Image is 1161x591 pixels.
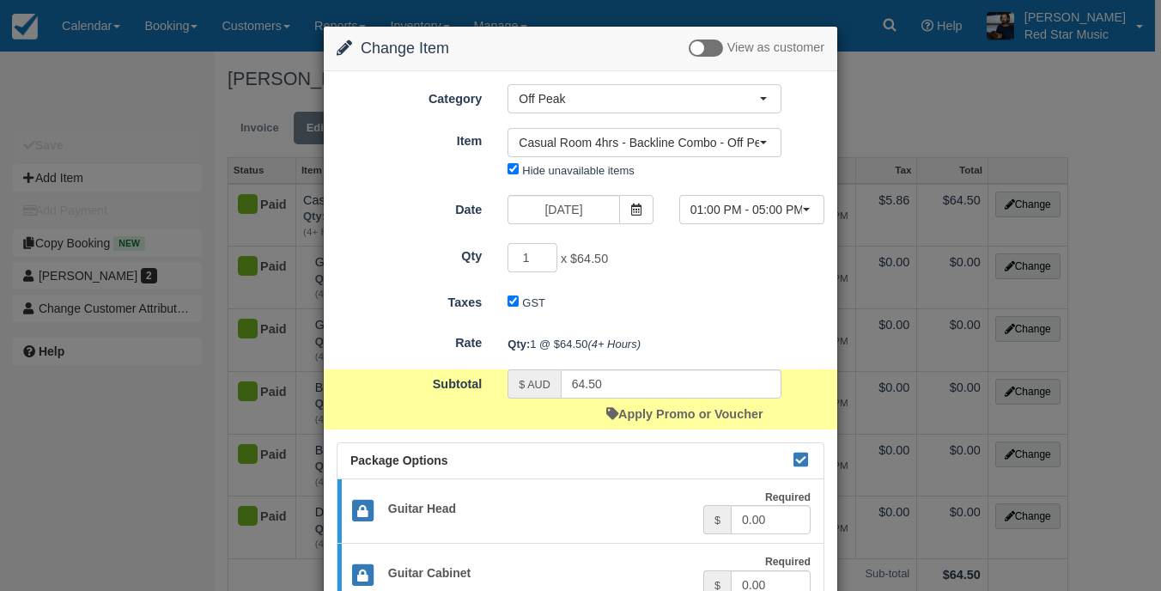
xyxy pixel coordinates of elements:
a: Apply Promo or Voucher [606,407,763,421]
h5: Guitar Head [375,503,703,515]
input: Qty [508,243,557,272]
label: Rate [324,328,495,352]
strong: Required [765,556,811,568]
small: $ AUD [519,379,550,391]
div: 1 @ $64.50 [495,330,837,358]
label: Subtotal [324,369,495,393]
label: Taxes [324,288,495,312]
button: Casual Room 4hrs - Backline Combo - Off Peak (3) [508,128,781,157]
strong: Qty [508,338,530,350]
h5: Guitar Cabinet [375,567,703,580]
label: Item [324,126,495,150]
span: Change Item [361,40,449,57]
span: View as customer [727,41,824,55]
label: Date [324,195,495,219]
strong: Required [765,491,811,503]
small: $ [714,515,720,527]
label: Qty [324,241,495,265]
label: Hide unavailable items [522,164,634,177]
span: x $64.50 [561,253,608,266]
label: GST [522,296,545,309]
button: 01:00 PM - 05:00 PM [679,195,824,224]
label: Category [324,84,495,108]
span: Package Options [350,454,448,467]
em: (4+ Hours) [587,338,641,350]
span: Off Peak [519,90,759,107]
span: 01:00 PM - 05:00 PM [690,201,802,218]
span: Casual Room 4hrs - Backline Combo - Off Peak (3) [519,134,759,151]
a: Guitar Head Required $ [337,479,824,545]
button: Off Peak [508,84,781,113]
